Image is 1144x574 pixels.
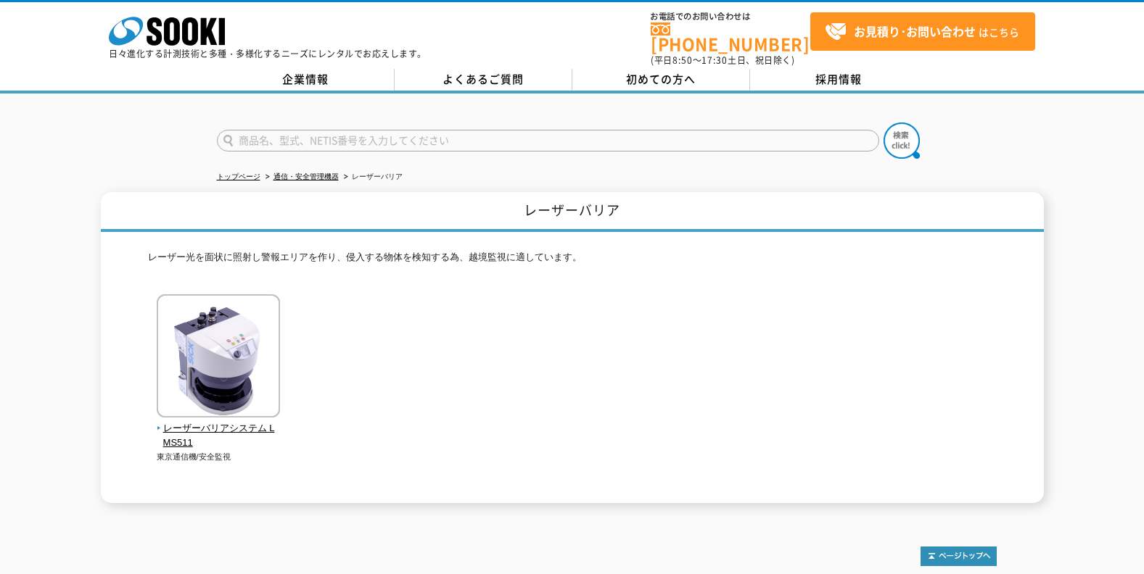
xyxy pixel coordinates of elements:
a: レーザーバリアシステム LMS511 [157,407,281,451]
h1: レーザーバリア [101,192,1044,232]
span: レーザーバリアシステム LMS511 [157,421,281,452]
a: よくあるご質問 [395,69,572,91]
span: 8:50 [672,54,693,67]
img: レーザーバリアシステム LMS511 [157,294,280,421]
a: トップページ [217,172,260,180]
p: レーザー光を面状に照射し警報エリアを作り、侵入する物体を検知する為、越境監視に適しています。 [148,250,997,273]
span: 初めての方へ [626,71,696,87]
span: 17:30 [701,54,728,67]
p: 日々進化する計測技術と多種・多様化するニーズにレンタルでお応えします。 [109,49,427,58]
p: 東京通信機/安全監視 [157,451,281,463]
a: 企業情報 [217,69,395,91]
span: お電話でのお問い合わせは [651,12,810,21]
a: [PHONE_NUMBER] [651,22,810,52]
strong: お見積り･お問い合わせ [854,22,976,40]
img: btn_search.png [884,122,920,159]
a: 通信・安全管理機器 [273,172,339,180]
img: トップページへ [921,546,997,566]
a: お見積り･お問い合わせはこちら [810,12,1035,51]
span: (平日 ～ 土日、祝日除く) [651,54,794,67]
li: レーザーバリア [341,170,403,185]
span: はこちら [825,21,1019,43]
a: 初めての方へ [572,69,750,91]
a: 採用情報 [750,69,928,91]
input: 商品名、型式、NETIS番号を入力してください [217,130,879,151]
